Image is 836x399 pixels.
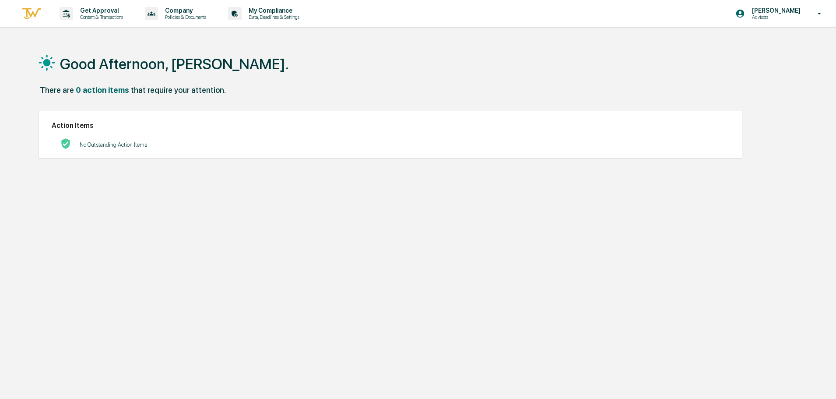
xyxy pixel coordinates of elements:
[76,85,129,95] div: 0 action items
[745,7,805,14] p: [PERSON_NAME]
[80,141,147,148] p: No Outstanding Action Items
[60,138,71,149] img: No Actions logo
[40,85,74,95] div: There are
[158,7,211,14] p: Company
[73,7,127,14] p: Get Approval
[242,7,304,14] p: My Compliance
[21,7,42,21] img: logo
[242,14,304,20] p: Data, Deadlines & Settings
[73,14,127,20] p: Content & Transactions
[52,121,729,130] h2: Action Items
[131,85,226,95] div: that require your attention.
[745,14,805,20] p: Advisors
[60,55,289,73] h1: Good Afternoon, [PERSON_NAME].
[158,14,211,20] p: Policies & Documents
